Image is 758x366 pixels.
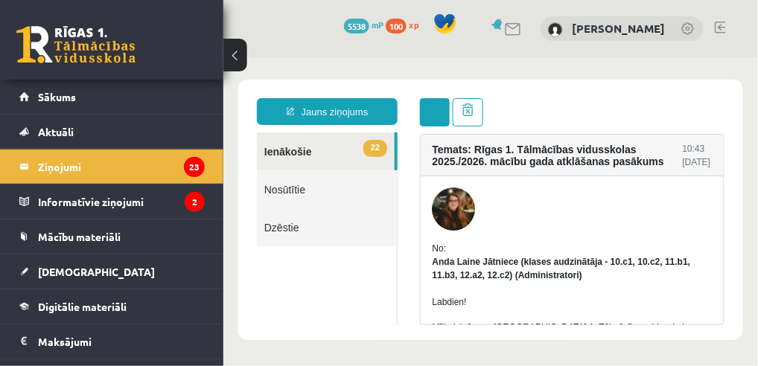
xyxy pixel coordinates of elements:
[140,83,164,100] span: 22
[184,157,205,177] i: 23
[459,85,489,112] div: 10:43 [DATE]
[38,125,74,138] span: Aktuāli
[19,324,205,359] a: Maksājumi
[573,21,666,36] a: [PERSON_NAME]
[38,300,127,313] span: Digitālie materiāli
[38,265,155,278] span: [DEMOGRAPHIC_DATA]
[38,184,205,219] legend: Informatīvie ziņojumi
[208,130,252,173] img: Anda Laine Jātniece (klases audzinātāja - 10.c1, 10.c2, 11.b1, 11.b3, 12.a2, 12.c2)
[548,22,563,37] img: Ģirts Jarošs
[34,113,173,151] a: Nosūtītie
[208,263,489,304] p: Mīļi aicinām uz [GEOGRAPHIC_DATA] 1. Tālmācības vidusskolas 2025./2026. mācību gada atklāšanas pa...
[38,90,76,103] span: Sākums
[208,184,489,198] div: No:
[19,219,205,254] a: Mācību materiāli
[34,75,171,113] a: 22Ienākošie
[409,19,418,30] span: xp
[38,230,121,243] span: Mācību materiāli
[19,289,205,324] a: Digitālie materiāli
[19,254,205,289] a: [DEMOGRAPHIC_DATA]
[372,19,383,30] span: mP
[386,19,426,30] a: 100 xp
[19,115,205,149] a: Aktuāli
[38,324,205,359] legend: Maksājumi
[208,199,467,223] strong: Anda Laine Jātniece (klases audzinātāja - 10.c1, 10.c2, 11.b1, 11.b3, 12.a2, 12.c2) (Administratori)
[19,150,205,184] a: Ziņojumi23
[386,19,407,33] span: 100
[19,80,205,114] a: Sākums
[208,238,489,251] p: Labdien!
[34,41,174,68] a: Jauns ziņojums
[19,184,205,219] a: Informatīvie ziņojumi2
[344,19,383,30] a: 5538 mP
[16,26,136,63] a: Rīgas 1. Tālmācības vidusskola
[185,192,205,212] i: 2
[34,151,173,189] a: Dzēstie
[344,19,369,33] span: 5538
[208,86,459,110] h4: Temats: Rīgas 1. Tālmācības vidusskolas 2025./2026. mācību gada atklāšanas pasākums
[38,150,205,184] legend: Ziņojumi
